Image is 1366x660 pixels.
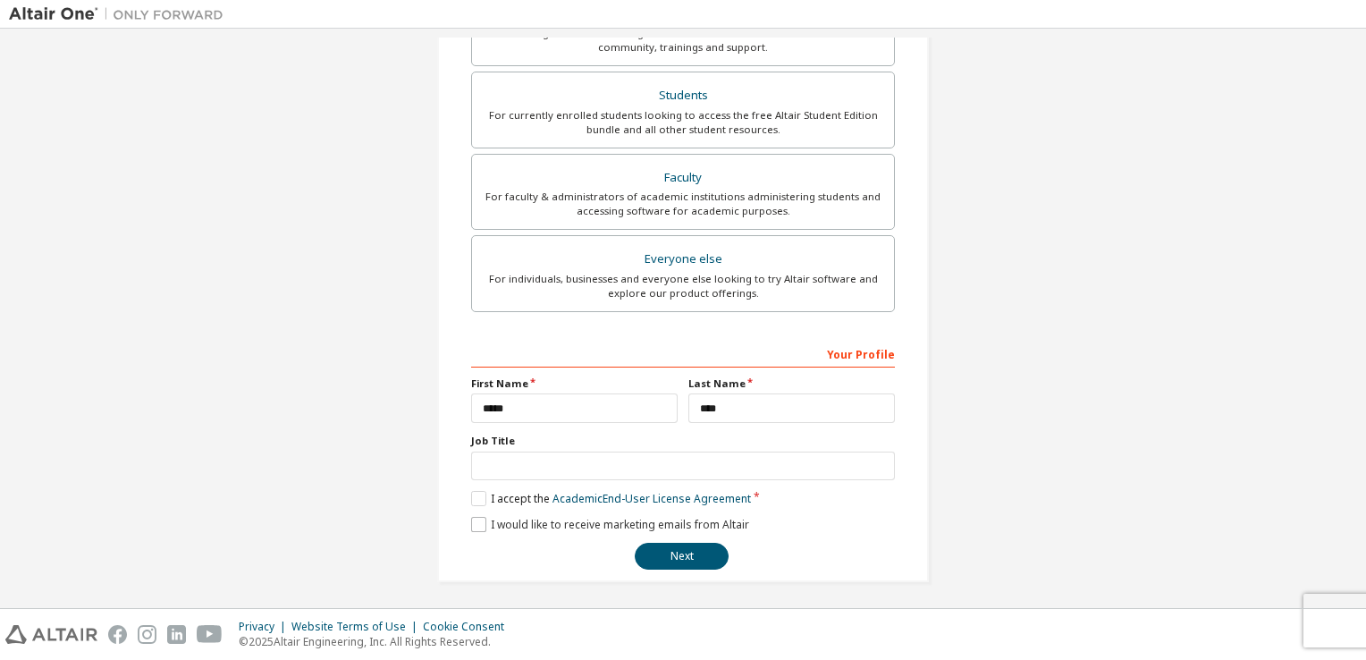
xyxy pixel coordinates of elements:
div: For individuals, businesses and everyone else looking to try Altair software and explore our prod... [483,272,883,300]
div: Cookie Consent [423,620,515,634]
p: © 2025 Altair Engineering, Inc. All Rights Reserved. [239,634,515,649]
label: Job Title [471,434,895,448]
img: youtube.svg [197,625,223,644]
label: I would like to receive marketing emails from Altair [471,517,749,532]
img: instagram.svg [138,625,156,644]
div: Everyone else [483,247,883,272]
div: Privacy [239,620,291,634]
label: I accept the [471,491,751,506]
a: Academic End-User License Agreement [552,491,751,506]
label: Last Name [688,377,895,391]
img: facebook.svg [108,625,127,644]
img: linkedin.svg [167,625,186,644]
div: Website Terms of Use [291,620,423,634]
div: Your Profile [471,339,895,368]
div: For currently enrolled students looking to access the free Altair Student Edition bundle and all ... [483,108,883,137]
div: Faculty [483,165,883,190]
div: For existing customers looking to access software downloads, HPC resources, community, trainings ... [483,26,883,55]
img: Altair One [9,5,232,23]
div: Students [483,83,883,108]
label: First Name [471,377,678,391]
img: altair_logo.svg [5,625,97,644]
div: For faculty & administrators of academic institutions administering students and accessing softwa... [483,190,883,218]
button: Next [635,543,729,570]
